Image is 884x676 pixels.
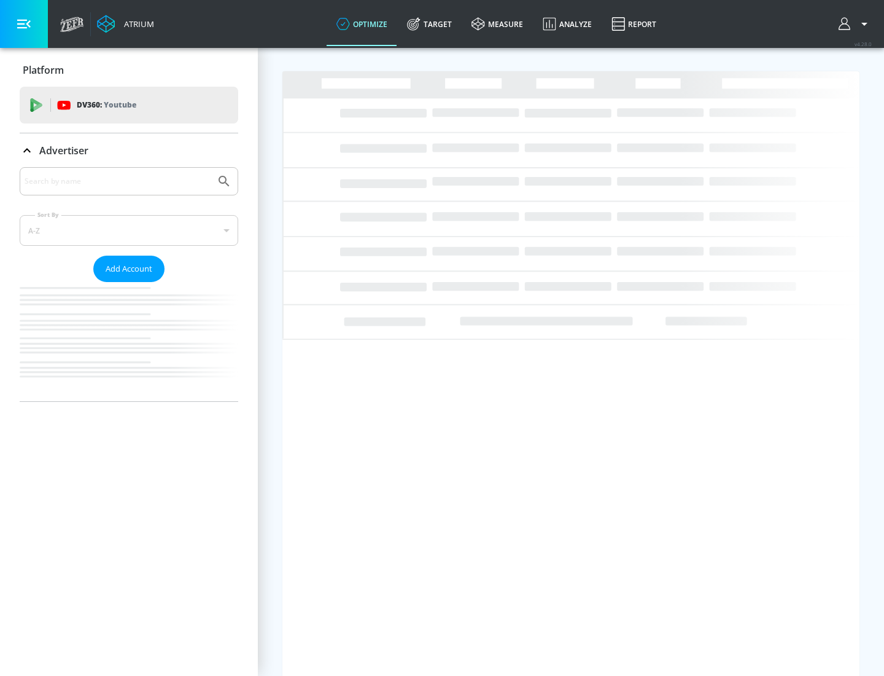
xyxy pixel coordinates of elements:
[119,18,154,29] div: Atrium
[23,63,64,77] p: Platform
[462,2,533,46] a: measure
[20,167,238,401] div: Advertiser
[77,98,136,112] p: DV360:
[93,256,165,282] button: Add Account
[25,173,211,189] input: Search by name
[20,282,238,401] nav: list of Advertiser
[20,133,238,168] div: Advertiser
[20,53,238,87] div: Platform
[35,211,61,219] label: Sort By
[855,41,872,47] span: v 4.28.0
[39,144,88,157] p: Advertiser
[397,2,462,46] a: Target
[327,2,397,46] a: optimize
[20,87,238,124] div: DV360: Youtube
[106,262,152,276] span: Add Account
[104,98,136,111] p: Youtube
[533,2,602,46] a: Analyze
[20,215,238,246] div: A-Z
[97,15,154,33] a: Atrium
[602,2,666,46] a: Report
